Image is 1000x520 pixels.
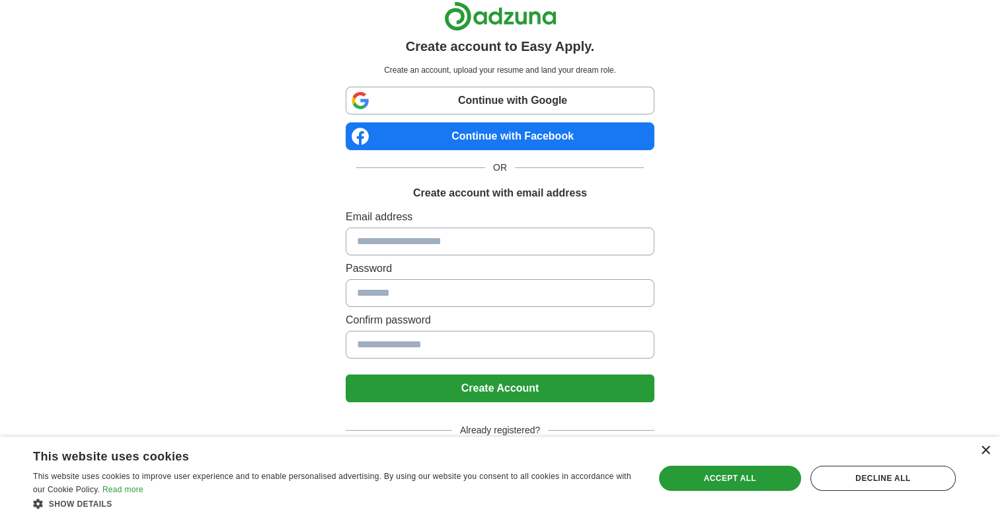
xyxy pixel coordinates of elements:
label: Email address [346,209,654,225]
h1: Create account with email address [413,185,587,201]
a: Continue with Google [346,87,654,114]
a: Read more, opens a new window [102,485,143,494]
img: Adzuna logo [444,1,557,31]
h1: Create account to Easy Apply. [406,36,595,56]
div: This website uses cookies [33,445,603,464]
a: Continue with Facebook [346,122,654,150]
span: This website uses cookies to improve user experience and to enable personalised advertising. By u... [33,472,631,494]
div: Accept all [659,466,801,491]
label: Password [346,261,654,277]
div: Decline all [810,466,956,491]
span: Already registered? [452,423,548,437]
p: Create an account, upload your resume and land your dream role. [348,64,652,76]
div: Show details [33,497,636,510]
span: OR [485,161,515,175]
div: Close [980,446,990,456]
button: Create Account [346,374,654,402]
label: Confirm password [346,312,654,328]
span: Show details [49,499,112,509]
